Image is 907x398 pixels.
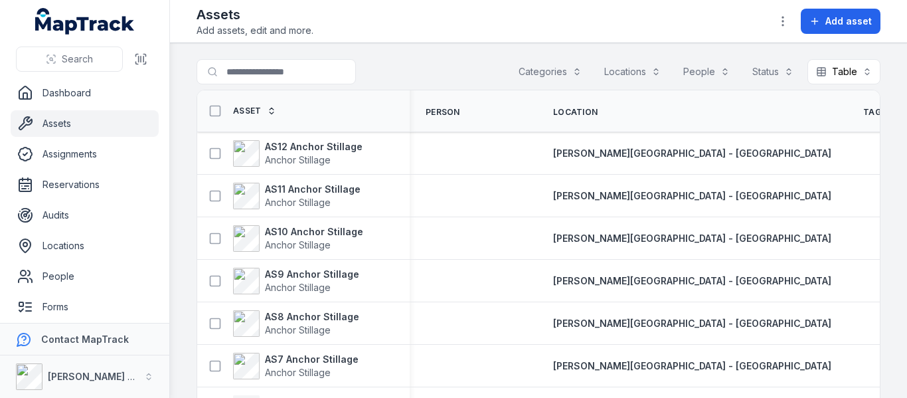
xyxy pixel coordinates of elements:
[863,107,881,118] span: Tag
[553,275,831,286] span: [PERSON_NAME][GEOGRAPHIC_DATA] - [GEOGRAPHIC_DATA]
[62,52,93,66] span: Search
[11,80,159,106] a: Dashboard
[553,232,831,245] a: [PERSON_NAME][GEOGRAPHIC_DATA] - [GEOGRAPHIC_DATA]
[553,359,831,373] a: [PERSON_NAME][GEOGRAPHIC_DATA] - [GEOGRAPHIC_DATA]
[233,353,359,379] a: AS7 Anchor StillageAnchor Stillage
[233,268,359,294] a: AS9 Anchor StillageAnchor Stillage
[16,47,123,72] button: Search
[197,5,313,24] h2: Assets
[11,202,159,229] a: Audits
[265,324,331,336] span: Anchor Stillage
[744,59,802,84] button: Status
[553,189,831,203] a: [PERSON_NAME][GEOGRAPHIC_DATA] - [GEOGRAPHIC_DATA]
[265,268,359,281] strong: AS9 Anchor Stillage
[233,106,262,116] span: Asset
[553,148,831,159] span: [PERSON_NAME][GEOGRAPHIC_DATA] - [GEOGRAPHIC_DATA]
[596,59,669,84] button: Locations
[11,294,159,320] a: Forms
[11,233,159,259] a: Locations
[265,225,363,239] strong: AS10 Anchor Stillage
[553,107,598,118] span: Location
[11,171,159,198] a: Reservations
[265,183,361,196] strong: AS11 Anchor Stillage
[48,371,157,382] strong: [PERSON_NAME] Group
[265,310,359,324] strong: AS8 Anchor Stillage
[265,353,359,366] strong: AS7 Anchor Stillage
[233,140,363,167] a: AS12 Anchor StillageAnchor Stillage
[35,8,135,35] a: MapTrack
[675,59,738,84] button: People
[233,225,363,252] a: AS10 Anchor StillageAnchor Stillage
[807,59,880,84] button: Table
[197,24,313,37] span: Add assets, edit and more.
[233,310,359,337] a: AS8 Anchor StillageAnchor Stillage
[265,197,331,208] span: Anchor Stillage
[233,183,361,209] a: AS11 Anchor StillageAnchor Stillage
[801,9,880,34] button: Add asset
[41,334,129,345] strong: Contact MapTrack
[553,147,831,160] a: [PERSON_NAME][GEOGRAPHIC_DATA] - [GEOGRAPHIC_DATA]
[11,263,159,290] a: People
[11,141,159,167] a: Assignments
[265,367,331,378] span: Anchor Stillage
[265,154,331,165] span: Anchor Stillage
[265,140,363,153] strong: AS12 Anchor Stillage
[233,106,276,116] a: Asset
[553,360,831,371] span: [PERSON_NAME][GEOGRAPHIC_DATA] - [GEOGRAPHIC_DATA]
[553,190,831,201] span: [PERSON_NAME][GEOGRAPHIC_DATA] - [GEOGRAPHIC_DATA]
[553,317,831,330] a: [PERSON_NAME][GEOGRAPHIC_DATA] - [GEOGRAPHIC_DATA]
[553,233,831,244] span: [PERSON_NAME][GEOGRAPHIC_DATA] - [GEOGRAPHIC_DATA]
[510,59,590,84] button: Categories
[11,110,159,137] a: Assets
[265,239,331,250] span: Anchor Stillage
[426,107,460,118] span: Person
[825,15,872,28] span: Add asset
[265,282,331,293] span: Anchor Stillage
[553,274,831,288] a: [PERSON_NAME][GEOGRAPHIC_DATA] - [GEOGRAPHIC_DATA]
[553,318,831,329] span: [PERSON_NAME][GEOGRAPHIC_DATA] - [GEOGRAPHIC_DATA]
